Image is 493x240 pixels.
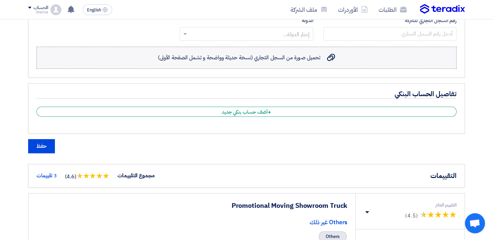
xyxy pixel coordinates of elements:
[373,2,412,17] a: الطلبات
[83,170,90,181] span: ★
[427,208,434,221] span: ★
[76,170,83,181] span: ★
[36,89,457,99] h4: تفاصيل الحساب البنكي
[36,172,57,180] div: 3 تقييمات
[430,171,457,180] h4: التقييمات
[96,170,103,181] span: ★
[117,172,155,180] div: مجموع التقييمات
[87,8,101,12] span: English
[79,170,83,181] span: ★
[103,170,109,181] span: ★
[449,208,457,221] span: ★
[434,208,442,221] span: ★
[356,193,465,229] button: التقييم العام ★★ ★★ ★★ ★★ ★★ (4.5)
[33,5,48,11] div: الحساب
[89,170,96,181] span: ★
[65,170,109,181] div: (4.6)
[323,27,457,41] input: أدخل رقم السجل التجاري
[180,17,313,24] label: الدولة
[28,193,355,209] div: Promotional Moving Showroom Truck
[158,54,320,62] span: تحميل صورة من السجل التجاري (نسخة حديثة وواضحة و تشمل الصفحة الأولى)
[420,208,427,221] span: ★
[268,108,271,116] span: +
[285,2,333,17] a: ملف الشركة
[442,208,449,221] span: ★
[51,4,61,15] img: profile_test.png
[465,213,485,233] div: Open chat
[333,2,373,17] a: الأوردرات
[364,201,457,208] div: التقييم العام
[405,213,418,219] span: (4.5)
[423,208,427,221] span: ★
[83,4,112,15] button: English
[420,4,465,14] img: Teradix logo
[28,10,48,14] div: Sherine
[28,139,55,153] button: حفظ
[36,107,457,117] div: أضف حساب بنكي جديد
[36,218,347,227] div: Others غير ذلك
[323,17,457,24] label: رقم السجل التجاري للشركة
